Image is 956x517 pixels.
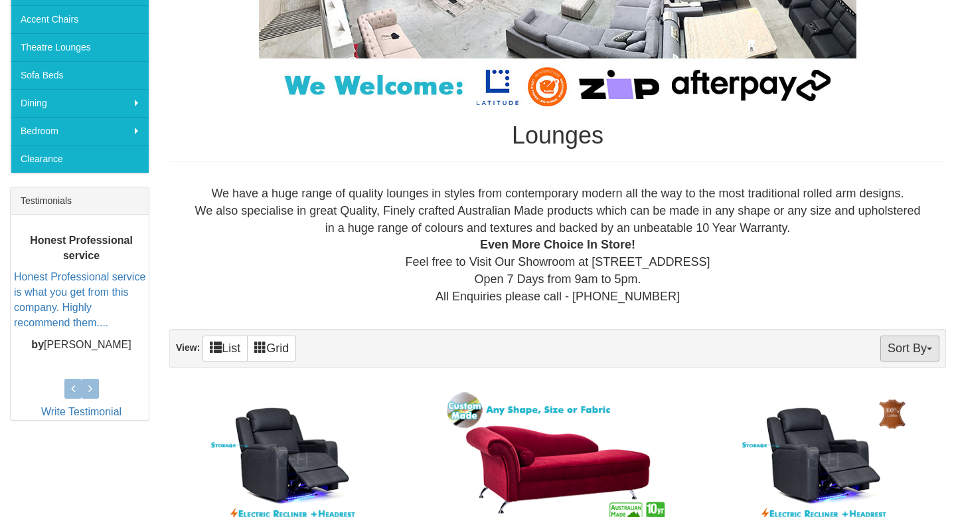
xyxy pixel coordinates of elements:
a: Theatre Lounges [11,33,149,61]
a: Honest Professional service is what you get from this company. Highly recommend them.... [14,272,145,329]
button: Sort By [880,336,939,362]
a: Grid [247,336,296,362]
a: Dining [11,89,149,117]
a: Bedroom [11,117,149,145]
b: by [31,339,44,350]
a: Write Testimonial [41,406,121,417]
a: Sofa Beds [11,61,149,89]
h1: Lounges [169,122,946,149]
div: We have a huge range of quality lounges in styles from contemporary modern all the way to the mos... [180,185,935,305]
a: Accent Chairs [11,5,149,33]
b: Even More Choice In Store! [480,238,635,251]
p: [PERSON_NAME] [14,338,149,353]
a: Clearance [11,145,149,173]
a: List [202,336,248,362]
div: Testimonials [11,187,149,215]
strong: View: [176,342,200,353]
b: Honest Professional service [30,235,133,261]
